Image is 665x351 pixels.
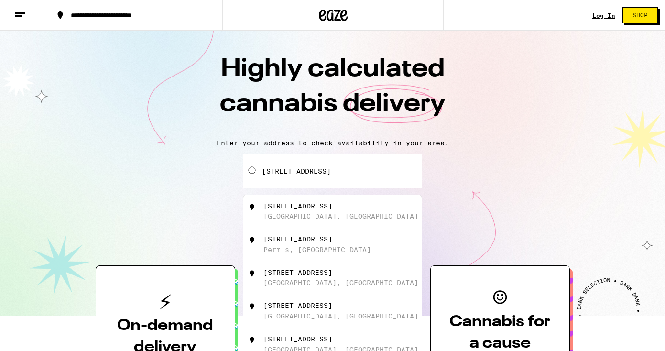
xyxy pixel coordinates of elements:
[263,212,418,220] div: [GEOGRAPHIC_DATA], [GEOGRAPHIC_DATA]
[243,154,422,188] input: Enter your delivery address
[247,302,257,311] img: 13263 Navajo Court
[632,12,648,18] span: Shop
[263,235,332,243] div: [STREET_ADDRESS]
[592,12,615,19] a: Log In
[622,7,658,23] button: Shop
[263,246,371,253] div: Perris, [GEOGRAPHIC_DATA]
[165,52,500,132] h1: Highly calculated cannabis delivery
[10,7,73,14] span: Hi. Need any help?
[10,139,655,147] p: Enter your address to check availability in your area.
[247,202,257,212] img: 13263 Navajo Road
[263,269,332,276] div: [STREET_ADDRESS]
[263,312,418,320] div: [GEOGRAPHIC_DATA], [GEOGRAPHIC_DATA]
[247,235,257,245] img: 13263 Navajo Road
[263,302,332,309] div: [STREET_ADDRESS]
[263,202,332,210] div: [STREET_ADDRESS]
[263,335,332,343] div: [STREET_ADDRESS]
[247,335,257,345] img: 13263 Navajo Road
[615,7,665,23] a: Shop
[247,269,257,278] img: 13263 Navajo Place
[263,279,418,286] div: [GEOGRAPHIC_DATA], [GEOGRAPHIC_DATA]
